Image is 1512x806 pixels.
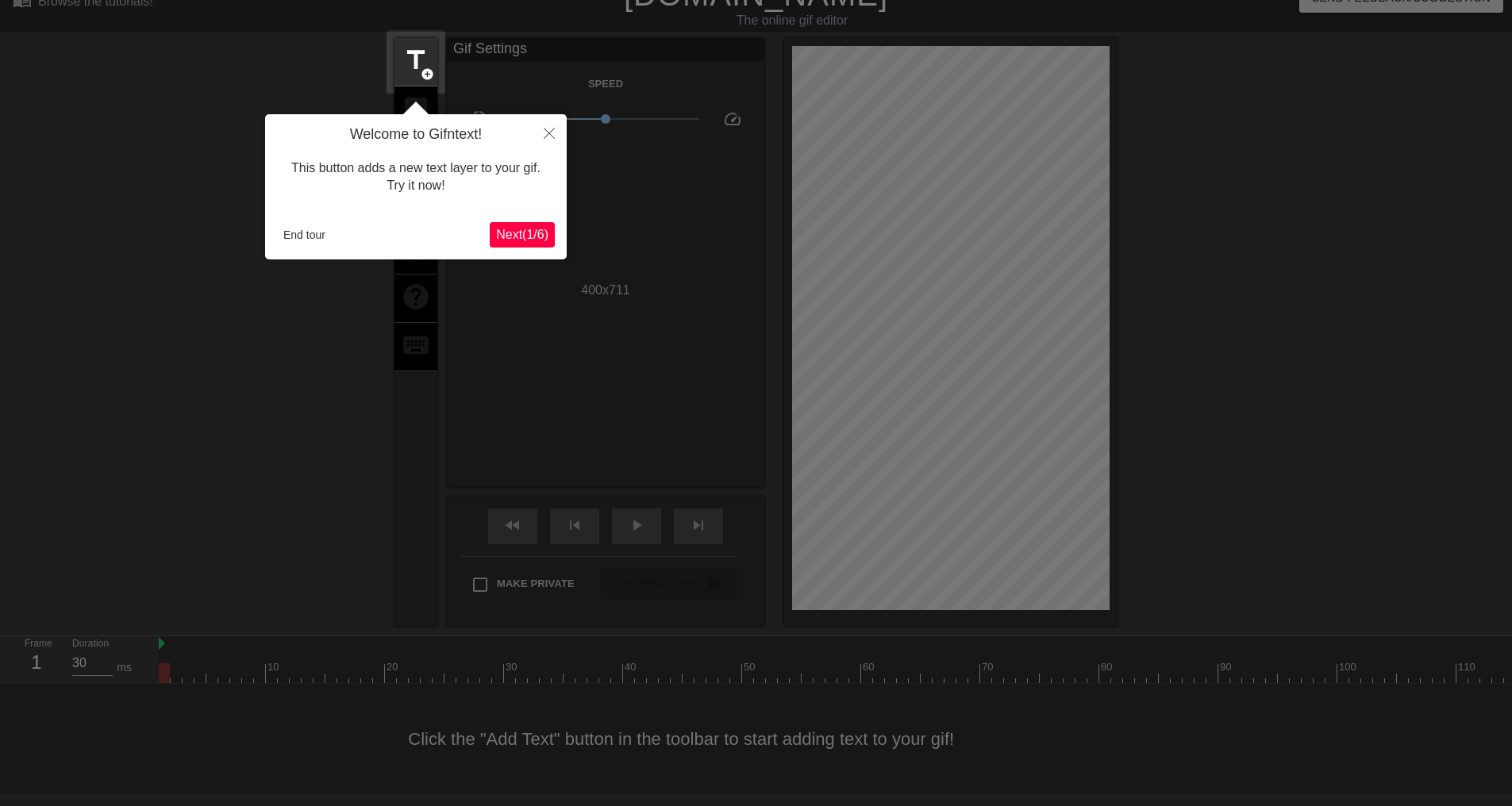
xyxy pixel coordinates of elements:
[277,144,555,211] div: This button adds a new text layer to your gif. Try it now!
[490,222,555,248] button: Next
[496,228,548,241] span: Next ( 1 / 6 )
[532,114,567,151] button: Close
[277,126,555,144] h4: Welcome to Gifntext!
[277,223,332,247] button: End tour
